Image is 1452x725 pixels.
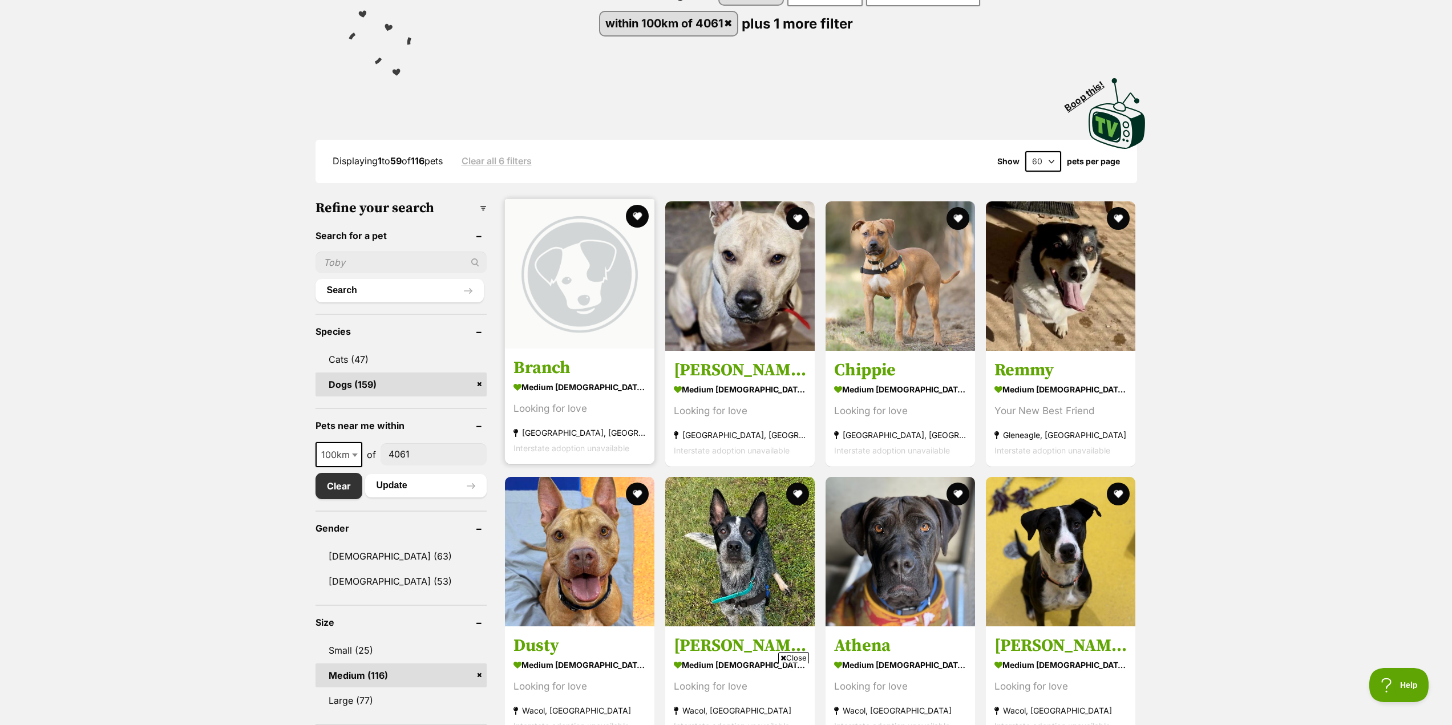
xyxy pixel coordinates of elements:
a: Clear all 6 filters [462,156,532,166]
button: favourite [947,483,969,505]
a: [DEMOGRAPHIC_DATA] (63) [316,544,487,568]
strong: medium [DEMOGRAPHIC_DATA] Dog [674,657,806,673]
span: 100km [317,447,361,463]
a: Medium (116) [316,663,487,687]
button: favourite [786,207,809,230]
div: Your New Best Friend [994,403,1127,418]
a: Small (25) [316,638,487,662]
span: Interstate adoption unavailable [674,445,790,455]
h3: Dusty [513,635,646,657]
strong: medium [DEMOGRAPHIC_DATA] Dog [834,657,966,673]
strong: medium [DEMOGRAPHIC_DATA] Dog [513,657,646,673]
label: pets per page [1067,157,1120,166]
strong: Wacol, [GEOGRAPHIC_DATA] [994,703,1127,718]
button: favourite [786,483,809,505]
iframe: Advertisement [519,668,934,719]
button: favourite [947,207,969,230]
span: 100km [316,442,362,467]
button: favourite [1107,483,1130,505]
div: Looking for love [994,679,1127,694]
img: Remmy - Border Collie x Australian Kelpie Dog [986,201,1135,351]
span: Interstate adoption unavailable [834,445,950,455]
img: Stella - Border Collie x American Staffordshire Bull Terrier Dog [986,477,1135,626]
h3: [PERSON_NAME] [994,635,1127,657]
span: Close [778,652,809,663]
iframe: Help Scout Beacon - Open [1369,668,1429,702]
a: Chippie medium [DEMOGRAPHIC_DATA] Dog Looking for love [GEOGRAPHIC_DATA], [GEOGRAPHIC_DATA] Inter... [826,350,975,466]
img: PetRescue TV logo [1089,78,1146,149]
h3: [PERSON_NAME] [674,359,806,380]
header: Gender [316,523,487,533]
strong: 59 [390,155,402,167]
h3: Chippie [834,359,966,380]
span: Show [997,157,1020,166]
strong: medium [DEMOGRAPHIC_DATA] Dog [834,380,966,397]
button: favourite [626,483,649,505]
a: [DEMOGRAPHIC_DATA] (53) [316,569,487,593]
strong: [GEOGRAPHIC_DATA], [GEOGRAPHIC_DATA] [674,427,806,442]
span: Boop this! [1062,72,1115,113]
header: Search for a pet [316,230,487,241]
a: Clear [316,473,362,499]
div: Looking for love [513,679,646,694]
strong: [GEOGRAPHIC_DATA], [GEOGRAPHIC_DATA] [834,427,966,442]
strong: Wacol, [GEOGRAPHIC_DATA] [513,703,646,718]
strong: medium [DEMOGRAPHIC_DATA] Dog [513,378,646,395]
a: Dogs (159) [316,372,487,396]
button: favourite [626,205,649,228]
a: [PERSON_NAME] medium [DEMOGRAPHIC_DATA] Dog Looking for love [GEOGRAPHIC_DATA], [GEOGRAPHIC_DATA]... [665,350,815,466]
a: within 100km of 4061 [600,12,738,35]
header: Species [316,326,487,337]
img: Athena - Bullmastiff Dog [826,477,975,626]
a: Large (77) [316,688,487,712]
img: Heston - Australian Cattle Dog [665,477,815,626]
strong: Gleneagle, [GEOGRAPHIC_DATA] [994,427,1127,442]
header: Size [316,617,487,627]
a: Branch medium [DEMOGRAPHIC_DATA] Dog Looking for love [GEOGRAPHIC_DATA], [GEOGRAPHIC_DATA] Inters... [505,348,654,464]
button: Update [365,474,487,497]
h3: Branch [513,357,646,378]
button: Search [316,279,484,302]
a: Cats (47) [316,347,487,371]
h3: [PERSON_NAME] [674,635,806,657]
img: Dusty - Boston Terrier x American Staffordshire Bull Terrier Dog [505,477,654,626]
button: favourite [1107,207,1130,230]
strong: 1 [378,155,382,167]
div: Looking for love [834,403,966,418]
h3: Remmy [994,359,1127,380]
input: Toby [316,252,487,273]
span: Interstate adoption unavailable [513,443,629,452]
span: Interstate adoption unavailable [994,445,1110,455]
div: Looking for love [674,403,806,418]
div: Looking for love [513,400,646,416]
span: of [367,448,376,461]
strong: medium [DEMOGRAPHIC_DATA] Dog [994,380,1127,397]
strong: 116 [411,155,424,167]
strong: medium [DEMOGRAPHIC_DATA] Dog [994,657,1127,673]
h3: Athena [834,635,966,657]
a: Boop this! [1089,68,1146,151]
span: plus 1 more filter [742,15,853,31]
header: Pets near me within [316,420,487,431]
img: Chippie - Staffordshire Bull Terrier Dog [826,201,975,351]
a: Remmy medium [DEMOGRAPHIC_DATA] Dog Your New Best Friend Gleneagle, [GEOGRAPHIC_DATA] Interstate ... [986,350,1135,466]
span: Displaying to of pets [333,155,443,167]
h3: Refine your search [316,200,487,216]
strong: medium [DEMOGRAPHIC_DATA] Dog [674,380,806,397]
strong: [GEOGRAPHIC_DATA], [GEOGRAPHIC_DATA] [513,424,646,440]
img: Louie - Staffordshire Bull Terrier Dog [665,201,815,351]
input: postcode [381,443,487,465]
